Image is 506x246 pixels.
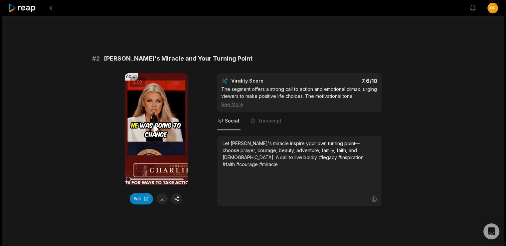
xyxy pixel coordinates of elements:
div: Let [PERSON_NAME]'s miracle inspire your own turning point—choose prayer, courage, beauty, advent... [223,140,376,168]
span: Social [225,118,239,124]
div: 7.6 /10 [306,78,377,84]
span: [PERSON_NAME]'s Miracle and Your Turning Point [104,54,253,63]
div: The segment offers a strong call to action and emotional climax, urging viewers to make positive ... [221,86,377,108]
span: Transcript [258,118,281,124]
span: # 2 [92,54,100,63]
div: Open Intercom Messenger [483,223,499,239]
div: Virality Score [231,78,303,84]
nav: Tabs [217,112,382,130]
div: See More [221,101,377,108]
button: Edit [130,193,153,204]
video: Your browser does not support mp4 format. [125,73,188,185]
